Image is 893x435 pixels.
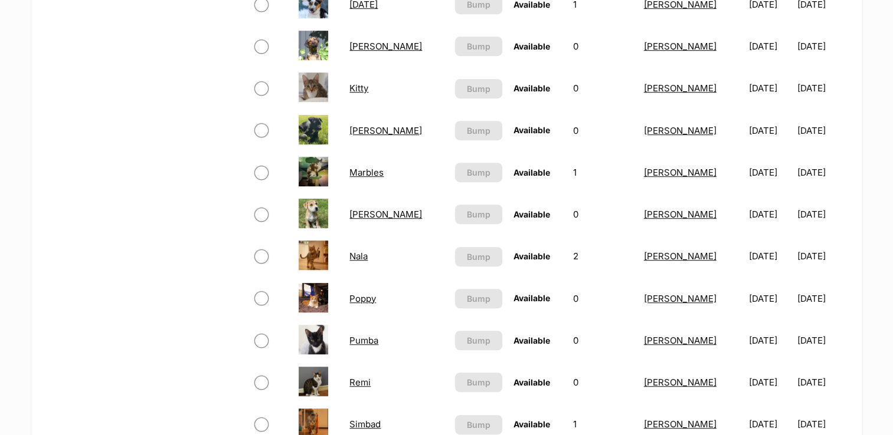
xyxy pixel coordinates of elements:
td: [DATE] [744,110,796,151]
td: [DATE] [797,68,849,108]
a: [PERSON_NAME] [349,41,422,52]
button: Bump [455,121,503,140]
span: Available [513,209,549,219]
a: [PERSON_NAME] [644,293,717,304]
span: Available [513,167,549,177]
span: Available [513,125,549,135]
td: 0 [568,68,637,108]
td: 0 [568,194,637,235]
button: Bump [455,163,503,182]
a: Kitty [349,83,368,94]
img: Poppy [299,283,328,312]
a: [PERSON_NAME] [644,418,717,430]
span: Bump [467,251,490,263]
td: 2 [568,236,637,276]
td: [DATE] [744,26,796,67]
a: [PERSON_NAME] [349,209,422,220]
td: [DATE] [744,236,796,276]
span: Bump [467,124,490,137]
span: Bump [467,334,490,347]
button: Bump [455,79,503,98]
button: Bump [455,415,503,434]
span: Available [513,83,549,93]
span: Bump [467,292,490,305]
a: Remi [349,377,371,388]
button: Bump [455,205,503,224]
button: Bump [455,37,503,56]
td: [DATE] [744,320,796,361]
td: [DATE] [744,194,796,235]
button: Bump [455,373,503,392]
a: Marbles [349,167,384,178]
a: [PERSON_NAME] [644,209,717,220]
span: Bump [467,166,490,179]
td: 0 [568,278,637,319]
span: Available [513,377,549,387]
a: [PERSON_NAME] [644,125,717,136]
td: 0 [568,110,637,151]
span: Bump [467,376,490,388]
td: 1 [568,152,637,193]
td: [DATE] [797,362,849,403]
span: Available [513,419,549,429]
td: [DATE] [744,152,796,193]
a: Simbad [349,418,381,430]
td: [DATE] [744,278,796,319]
span: Available [513,293,549,303]
td: [DATE] [797,236,849,276]
a: [PERSON_NAME] [644,41,717,52]
td: 0 [568,320,637,361]
span: Available [513,41,549,51]
td: 0 [568,26,637,67]
td: [DATE] [797,278,849,319]
td: [DATE] [797,152,849,193]
a: [PERSON_NAME] [644,251,717,262]
button: Bump [455,331,503,350]
td: [DATE] [744,68,796,108]
a: Pumba [349,335,378,346]
td: [DATE] [797,320,849,361]
span: Bump [467,418,490,431]
td: 0 [568,362,637,403]
a: [PERSON_NAME] [644,83,717,94]
td: [DATE] [797,26,849,67]
a: [PERSON_NAME] [644,167,717,178]
td: [DATE] [744,362,796,403]
span: Bump [467,40,490,52]
span: Bump [467,208,490,220]
a: [PERSON_NAME] [644,377,717,388]
span: Available [513,251,549,261]
span: Bump [467,83,490,95]
button: Bump [455,247,503,266]
button: Bump [455,289,503,308]
span: Available [513,335,549,345]
a: [PERSON_NAME] [644,335,717,346]
a: Nala [349,251,368,262]
td: [DATE] [797,110,849,151]
a: Poppy [349,293,376,304]
td: [DATE] [797,194,849,235]
a: [PERSON_NAME] [349,125,422,136]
